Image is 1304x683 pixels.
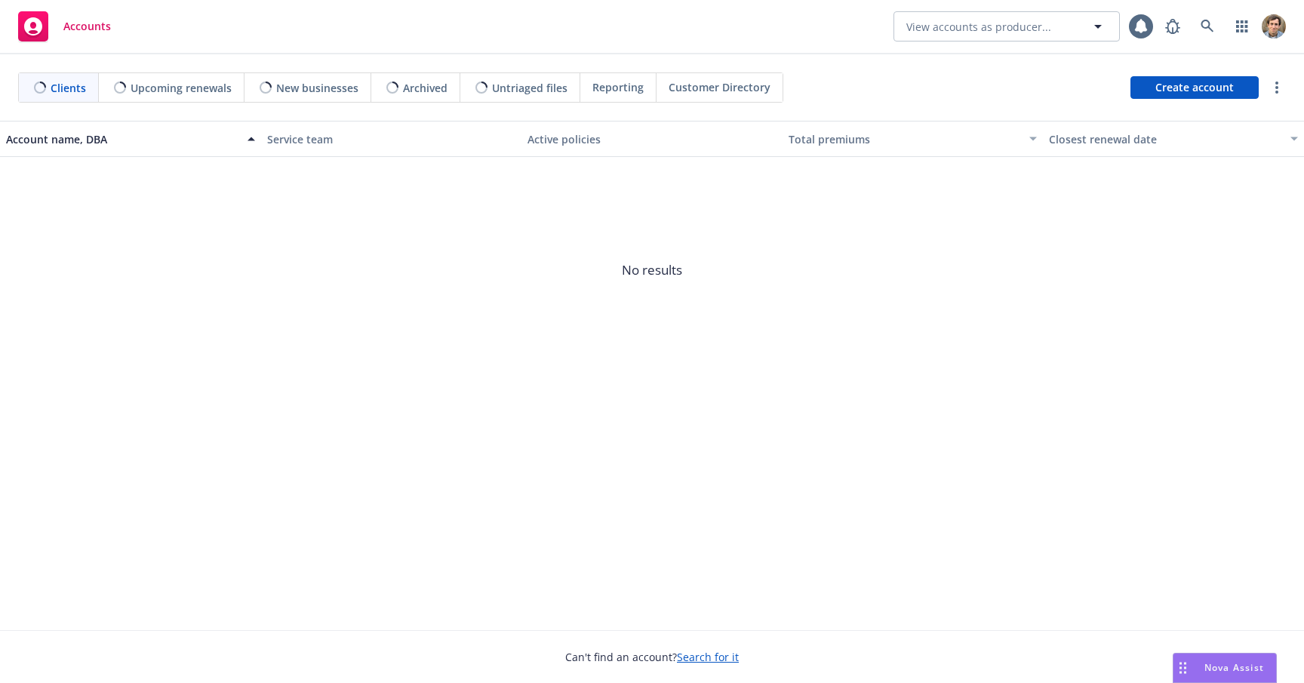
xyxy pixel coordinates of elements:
[789,131,1021,147] div: Total premiums
[527,131,777,147] div: Active policies
[1158,11,1188,42] a: Report a Bug
[1155,73,1234,102] span: Create account
[1043,121,1304,157] button: Closest renewal date
[1268,78,1286,97] a: more
[267,131,516,147] div: Service team
[492,80,567,96] span: Untriaged files
[131,80,232,96] span: Upcoming renewals
[783,121,1044,157] button: Total premiums
[403,80,447,96] span: Archived
[276,80,358,96] span: New businesses
[1262,14,1286,38] img: photo
[669,79,770,95] span: Customer Directory
[1173,654,1192,682] div: Drag to move
[1049,131,1281,147] div: Closest renewal date
[592,79,644,95] span: Reporting
[906,19,1051,35] span: View accounts as producer...
[51,80,86,96] span: Clients
[1227,11,1257,42] a: Switch app
[893,11,1120,42] button: View accounts as producer...
[12,5,117,48] a: Accounts
[261,121,522,157] button: Service team
[565,649,739,665] span: Can't find an account?
[63,20,111,32] span: Accounts
[1173,653,1277,683] button: Nova Assist
[677,650,739,664] a: Search for it
[6,131,238,147] div: Account name, DBA
[1130,76,1259,99] a: Create account
[521,121,783,157] button: Active policies
[1192,11,1222,42] a: Search
[1204,661,1264,674] span: Nova Assist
